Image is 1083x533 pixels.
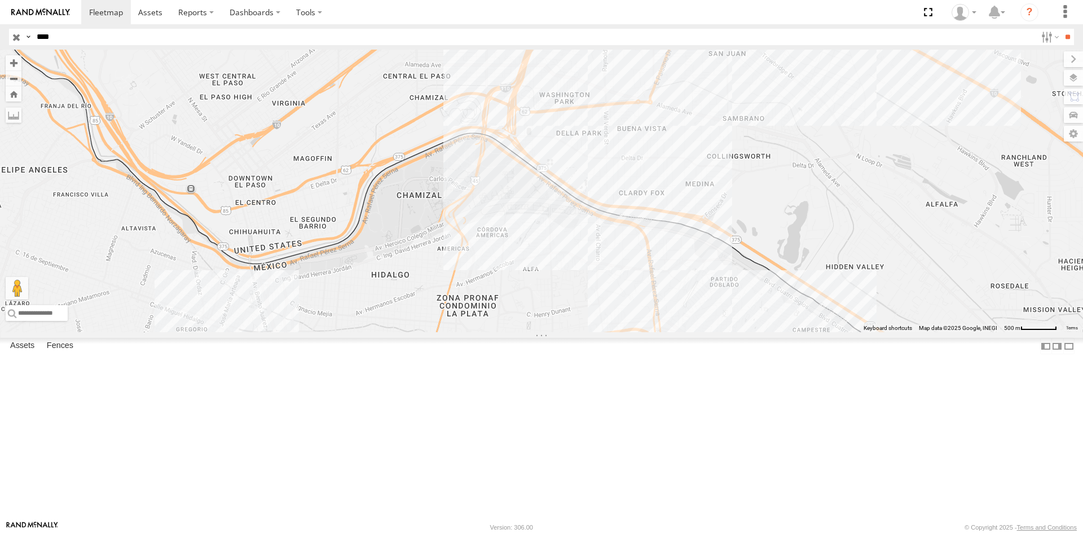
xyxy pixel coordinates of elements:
[6,277,28,299] button: Drag Pegman onto the map to open Street View
[1040,338,1051,354] label: Dock Summary Table to the Left
[948,4,980,21] div: Rigo Acosta
[11,8,70,16] img: rand-logo.svg
[1001,324,1060,332] button: Map Scale: 500 m per 61 pixels
[6,107,21,123] label: Measure
[1020,3,1038,21] i: ?
[6,71,21,86] button: Zoom out
[6,522,58,533] a: Visit our Website
[919,325,997,331] span: Map data ©2025 Google, INEGI
[1063,338,1075,354] label: Hide Summary Table
[24,29,33,45] label: Search Query
[6,55,21,71] button: Zoom in
[1004,325,1020,331] span: 500 m
[1017,524,1077,531] a: Terms and Conditions
[965,524,1077,531] div: © Copyright 2025 -
[1051,338,1063,354] label: Dock Summary Table to the Right
[6,86,21,102] button: Zoom Home
[5,338,40,354] label: Assets
[1037,29,1061,45] label: Search Filter Options
[490,524,533,531] div: Version: 306.00
[864,324,912,332] button: Keyboard shortcuts
[1064,126,1083,142] label: Map Settings
[1066,326,1078,331] a: Terms (opens in new tab)
[41,338,79,354] label: Fences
